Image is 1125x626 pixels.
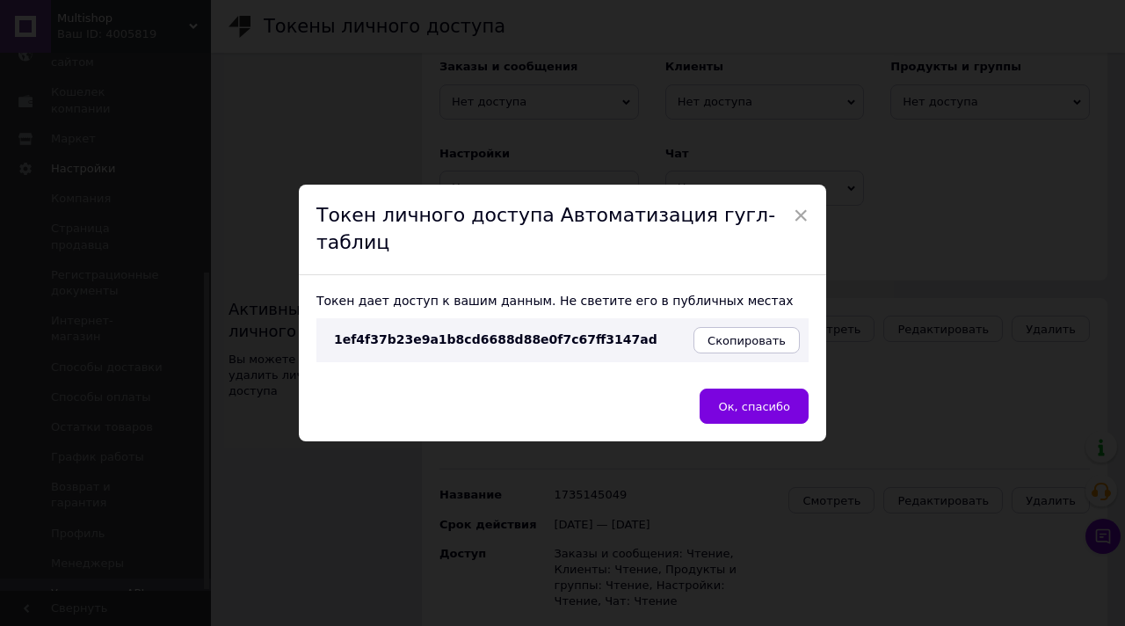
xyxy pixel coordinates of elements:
span: 1ef4f37b23e9a1b8cd6688d88e0f7c67ff3147ad [334,332,657,346]
span: × [793,200,809,230]
div: Токен дает доступ к вашим данным. Не светите его в публичных местах [316,293,809,310]
span: Скопировать [708,334,786,347]
div: Токен личного доступа Автоматизация гугл-таблиц [299,185,826,275]
button: Ок, спасибо [700,389,809,424]
span: Ок, спасибо [718,400,790,413]
button: Скопировать [693,327,800,353]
